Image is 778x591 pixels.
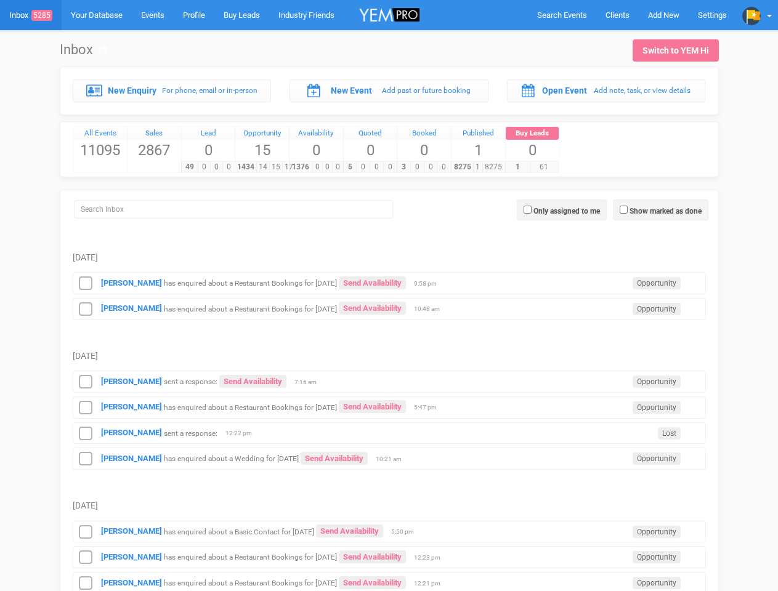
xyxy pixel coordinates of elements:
span: Add New [648,10,679,20]
span: 5 [343,161,357,173]
small: sent a response: [164,428,217,437]
span: 14 [256,161,270,173]
strong: [PERSON_NAME] [101,278,162,287]
a: [PERSON_NAME] [101,304,162,313]
span: 1376 [289,161,312,173]
span: 0 [290,140,343,161]
span: 61 [530,161,559,173]
a: [PERSON_NAME] [101,578,162,587]
span: 0 [344,140,397,161]
span: 3 [397,161,411,173]
span: 12:23 pm [414,553,445,562]
a: [PERSON_NAME] [101,526,162,536]
a: Quoted [344,127,397,140]
a: Published [452,127,505,140]
a: Send Availability [219,375,286,388]
span: 0 [397,140,451,161]
span: 0 [370,161,384,173]
strong: [PERSON_NAME] [101,552,162,561]
span: 8275 [482,161,505,173]
a: Opportunity [235,127,289,140]
span: Opportunity [633,303,681,315]
label: Open Event [542,84,587,97]
a: New Event Add past or future booking [290,79,488,102]
span: 12:22 pm [225,429,256,438]
span: Opportunity [633,401,681,414]
span: 0 [332,161,342,173]
small: has enquired about a Basic Contact for [DATE] [164,527,314,536]
span: 10:48 am [414,305,445,313]
span: Lost [658,427,681,440]
span: 49 [181,161,198,173]
span: 0 [182,140,235,161]
span: 9:58 pm [414,279,445,288]
span: 0 [410,161,424,173]
span: 0 [424,161,438,173]
span: Opportunity [633,551,681,563]
span: Opportunity [633,376,681,388]
div: Switch to YEM Hi [642,44,709,57]
span: 0 [198,161,211,173]
a: Buy Leads [506,127,559,140]
span: Opportunity [633,277,681,289]
span: 5:47 pm [414,403,445,412]
h5: [DATE] [73,352,706,361]
span: 1434 [235,161,257,173]
span: 10:21 am [376,455,407,464]
span: 12:21 pm [414,579,445,588]
span: 1 [505,161,530,173]
span: 0 [383,161,397,173]
span: Opportunity [633,452,681,465]
span: 0 [222,161,235,173]
label: Show marked as done [630,206,702,217]
span: 0 [356,161,370,173]
a: Send Availability [339,276,406,289]
span: 5285 [31,10,52,21]
a: New Enquiry For phone, email or in-person [73,79,272,102]
span: 1 [452,140,505,161]
a: Send Availability [339,576,406,589]
input: Search Inbox [74,200,393,219]
span: 2867 [128,140,181,161]
a: [PERSON_NAME] [101,428,162,437]
a: Open Event Add note, task, or view details [507,79,706,102]
small: For phone, email or in-person [162,86,257,95]
img: profile.png [742,7,761,25]
a: [PERSON_NAME] [101,377,162,386]
small: has enquired about a Restaurant Bookings for [DATE] [164,279,337,287]
span: 0 [322,161,333,173]
a: [PERSON_NAME] [101,454,162,463]
label: New Event [331,84,372,97]
small: has enquired about a Restaurant Bookings for [DATE] [164,579,337,587]
h1: Inbox [60,42,107,57]
span: 0 [210,161,223,173]
small: Add past or future booking [382,86,471,95]
span: Opportunity [633,526,681,538]
a: Switch to YEM Hi [633,39,719,62]
h5: [DATE] [73,501,706,510]
span: Opportunity [633,577,681,589]
small: has enquired about a Restaurant Bookings for [DATE] [164,553,337,561]
a: Booked [397,127,451,140]
a: Sales [128,127,181,140]
small: Add note, task, or view details [594,86,691,95]
small: has enquired about a Restaurant Bookings for [DATE] [164,403,337,411]
div: All Events [74,127,128,140]
span: 17 [282,161,296,173]
span: Search Events [537,10,587,20]
small: has enquired about a Restaurant Bookings for [DATE] [164,304,337,313]
span: 15 [235,140,289,161]
a: Lead [182,127,235,140]
span: 15 [269,161,283,173]
a: Send Availability [339,400,406,413]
